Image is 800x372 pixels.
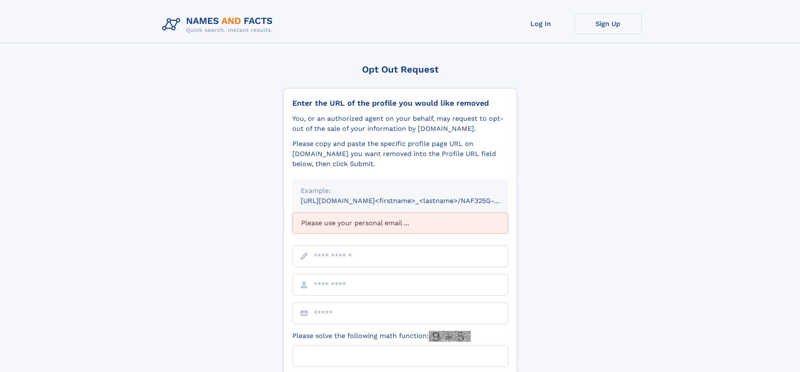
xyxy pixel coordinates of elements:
div: Example: [301,186,500,196]
div: Opt Out Request [283,64,517,75]
div: Please copy and paste the specific profile page URL on [DOMAIN_NAME] you want removed into the Pr... [292,139,508,169]
a: Sign Up [574,13,642,34]
div: You, or an authorized agent on your behalf, may request to opt-out of the sale of your informatio... [292,114,508,134]
a: Log In [507,13,574,34]
label: Please solve the following math function: [292,331,471,342]
img: Logo Names and Facts [159,13,280,36]
small: [URL][DOMAIN_NAME]<firstname>_<lastname>/NAF325G-xxxxxxxx [301,197,524,205]
div: Enter the URL of the profile you would like removed [292,99,508,108]
div: Please use your personal email ... [292,213,508,234]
